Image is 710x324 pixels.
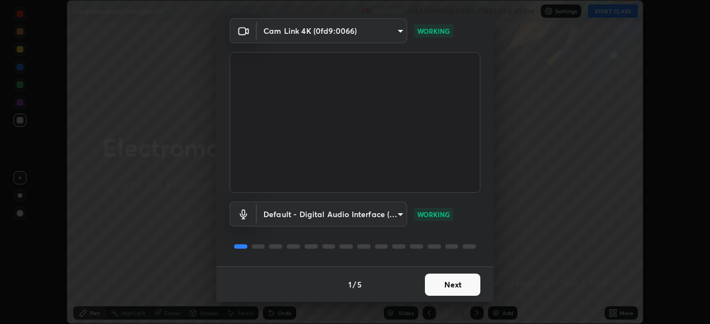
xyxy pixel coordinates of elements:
p: WORKING [417,26,450,36]
h4: 5 [357,279,362,290]
div: Cam Link 4K (0fd9:0066) [257,18,407,43]
div: Cam Link 4K (0fd9:0066) [257,202,407,227]
h4: 1 [348,279,352,290]
h4: / [353,279,356,290]
p: WORKING [417,209,450,219]
button: Next [425,274,480,296]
